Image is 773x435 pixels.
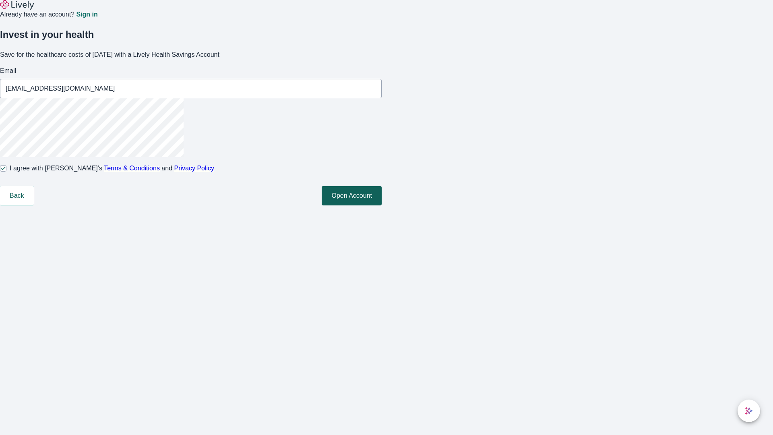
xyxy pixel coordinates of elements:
a: Sign in [76,11,97,18]
button: Open Account [322,186,382,205]
a: Terms & Conditions [104,165,160,172]
button: chat [738,400,760,422]
a: Privacy Policy [174,165,215,172]
svg: Lively AI Assistant [745,407,753,415]
span: I agree with [PERSON_NAME]’s and [10,164,214,173]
